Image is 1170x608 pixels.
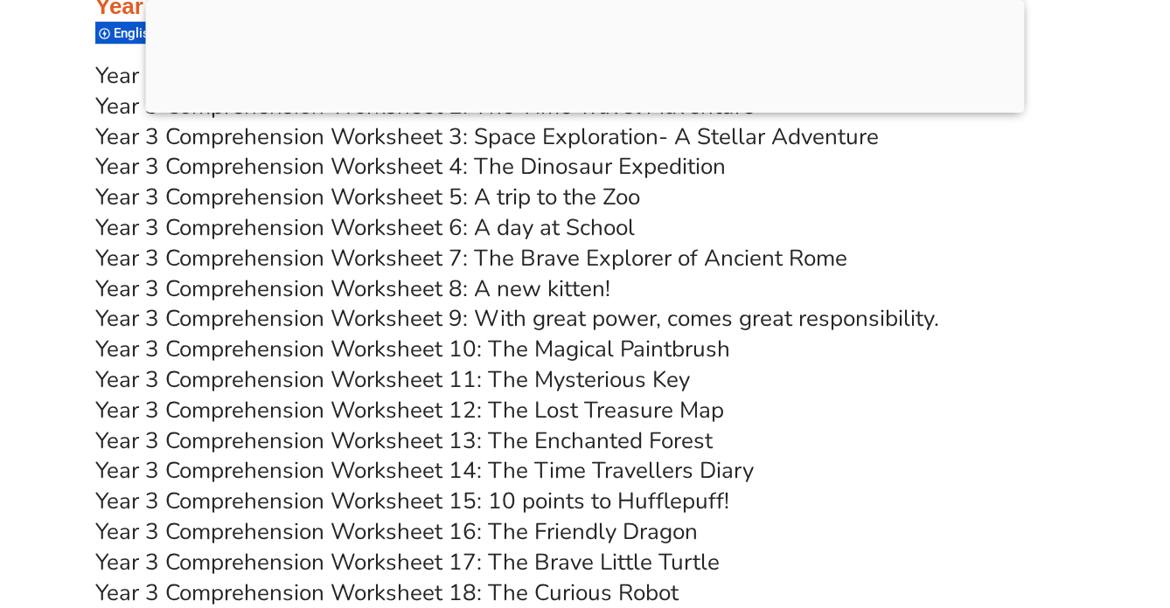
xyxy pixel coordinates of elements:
[95,303,939,334] a: Year 3 Comprehension Worksheet 9: With great power, comes great responsibility.
[95,151,726,182] a: Year 3 Comprehension Worksheet 4: The Dinosaur Expedition
[1083,447,1170,608] iframe: Chat Widget
[95,455,754,486] a: Year 3 Comprehension Worksheet 14: The Time Travellers Diary
[95,334,730,364] a: Year 3 Comprehension Worksheet 10: The Magical Paintbrush
[95,60,953,91] a: Year 3 Comprehension Worksheet 1: Exploring the Wonders of the Pyramids of Giza
[95,21,261,45] div: English tutoring services
[95,425,713,456] a: Year 3 Comprehension Worksheet 13: The Enchanted Forest
[95,273,610,304] a: Year 3 Comprehension Worksheet 8: A new kitten!
[95,91,755,121] a: Year 3 Comprehension Worksheet 2: The Time Travel Adventure
[95,577,679,608] a: Year 3 Comprehension Worksheet 18: The Curious Robot
[95,547,720,577] a: Year 3 Comprehension Worksheet 17: The Brave Little Turtle
[95,516,698,547] a: Year 3 Comprehension Worksheet 16: The Friendly Dragon
[95,121,879,152] a: Year 3 Comprehension Worksheet 3: Space Exploration- A Stellar Adventure
[95,395,724,425] a: Year 3 Comprehension Worksheet 12: The Lost Treasure Map
[95,486,729,516] a: Year 3 Comprehension Worksheet 15: 10 points to Hufflepuff!
[95,212,635,243] a: Year 3 Comprehension Worksheet 6: A day at School
[95,243,847,273] a: Year 3 Comprehension Worksheet 7: The Brave Explorer of Ancient Rome
[114,25,264,41] span: English tutoring services
[95,364,690,395] a: Year 3 Comprehension Worksheet 11: The Mysterious Key
[95,182,640,212] a: Year 3 Comprehension Worksheet 5: A trip to the Zoo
